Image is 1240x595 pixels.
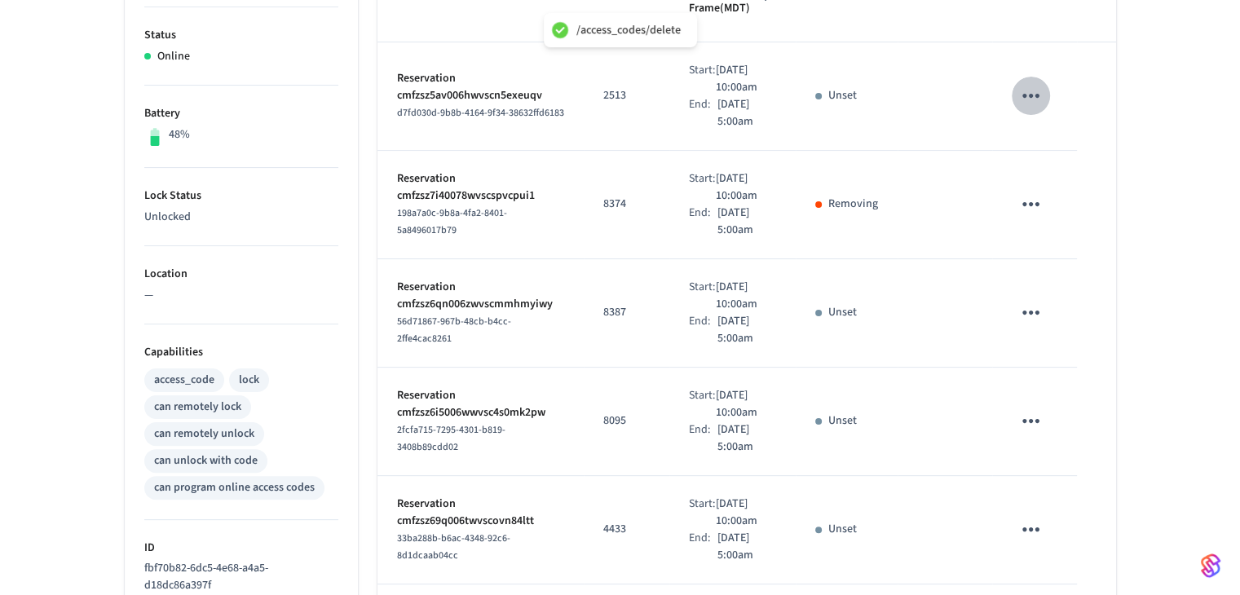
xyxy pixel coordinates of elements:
[689,96,717,130] div: End:
[144,105,338,122] p: Battery
[144,344,338,361] p: Capabilities
[144,27,338,44] p: Status
[689,387,716,421] div: Start:
[397,387,564,421] p: Reservation cmfzsz6i5006wwvsc4s0mk2pw
[154,479,315,496] div: can program online access codes
[716,170,776,205] p: [DATE] 10:00am
[603,521,650,538] p: 4433
[828,412,857,430] p: Unset
[576,23,681,37] div: /access_codes/delete
[144,209,338,226] p: Unlocked
[689,62,716,96] div: Start:
[397,315,511,346] span: 56d71867-967b-48cb-b4cc-2ffe4cac8261
[239,372,259,389] div: lock
[689,496,716,530] div: Start:
[716,496,776,530] p: [DATE] 10:00am
[397,423,505,454] span: 2fcfa715-7295-4301-b819-3408b89cdd02
[717,530,776,564] p: [DATE] 5:00am
[716,62,776,96] p: [DATE] 10:00am
[397,170,564,205] p: Reservation cmfzsz7i40078wvscspvcpui1
[154,425,254,443] div: can remotely unlock
[157,48,190,65] p: Online
[144,287,338,304] p: —
[154,399,241,416] div: can remotely lock
[397,70,564,104] p: Reservation cmfzsz5av006hwvscn5exeuqv
[689,421,717,456] div: End:
[397,279,564,313] p: Reservation cmfzsz6qn006zwvscmmhmyiwy
[717,313,776,347] p: [DATE] 5:00am
[828,304,857,321] p: Unset
[717,205,776,239] p: [DATE] 5:00am
[603,412,650,430] p: 8095
[603,304,650,321] p: 8387
[397,106,564,120] span: d7fd030d-9b8b-4164-9f34-38632ffd6183
[603,87,650,104] p: 2513
[689,205,717,239] div: End:
[689,279,716,313] div: Start:
[1201,553,1220,579] img: SeamLogoGradient.69752ec5.svg
[397,496,564,530] p: Reservation cmfzsz69q006twvscovn84ltt
[144,540,338,557] p: ID
[689,170,716,205] div: Start:
[603,196,650,213] p: 8374
[689,313,717,347] div: End:
[716,387,776,421] p: [DATE] 10:00am
[169,126,190,143] p: 48%
[828,196,878,213] p: Removing
[828,87,857,104] p: Unset
[154,452,258,469] div: can unlock with code
[154,372,214,389] div: access_code
[144,560,332,594] p: fbf70b82-6dc5-4e68-a4a5-d18dc86a397f
[397,206,507,237] span: 198a7a0c-9b8a-4fa2-8401-5a8496017b79
[717,421,776,456] p: [DATE] 5:00am
[397,531,510,562] span: 33ba288b-b6ac-4348-92c6-8d1dcaab04cc
[828,521,857,538] p: Unset
[144,266,338,283] p: Location
[716,279,776,313] p: [DATE] 10:00am
[717,96,776,130] p: [DATE] 5:00am
[144,187,338,205] p: Lock Status
[689,530,717,564] div: End:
